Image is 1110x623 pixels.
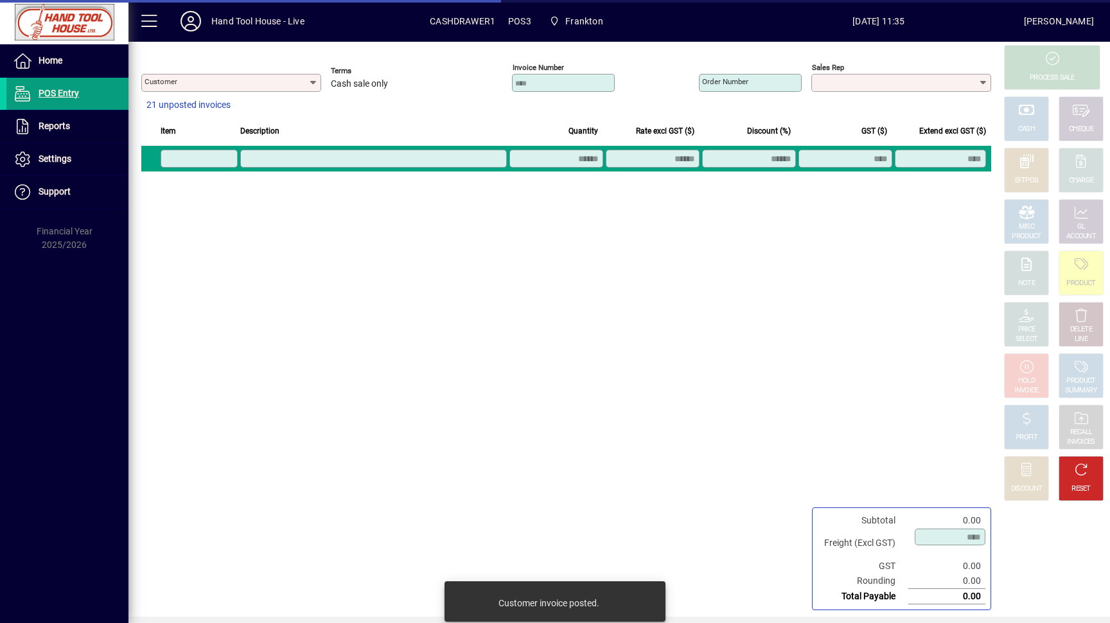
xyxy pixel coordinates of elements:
span: Reports [39,121,70,131]
div: MISC [1019,222,1034,232]
div: HOLD [1018,376,1035,386]
div: RECALL [1070,428,1093,437]
span: Home [39,55,62,66]
div: Hand Tool House - Live [211,11,304,31]
span: Support [39,186,71,197]
mat-label: Customer [145,77,177,86]
div: DISCOUNT [1011,484,1042,494]
mat-label: Order number [702,77,748,86]
button: Profile [170,10,211,33]
span: Quantity [568,124,598,138]
span: [DATE] 11:35 [734,11,1024,31]
div: RESET [1071,484,1091,494]
span: Description [240,124,279,138]
div: PRODUCT [1066,376,1095,386]
div: LINE [1075,335,1088,344]
span: Frankton [544,10,608,33]
div: CHARGE [1069,176,1094,186]
div: PROCESS SALE [1030,73,1075,83]
a: Settings [6,143,128,175]
td: Total Payable [818,589,908,604]
button: 21 unposted invoices [141,94,236,117]
td: Freight (Excl GST) [818,528,908,559]
span: Frankton [565,11,603,31]
div: PRODUCT [1066,279,1095,288]
a: Home [6,45,128,77]
span: Item [161,124,176,138]
div: [PERSON_NAME] [1024,11,1094,31]
a: Support [6,176,128,208]
div: CASH [1018,125,1035,134]
span: POS Entry [39,88,79,98]
span: 21 unposted invoices [146,98,231,112]
div: SELECT [1016,335,1038,344]
mat-label: Invoice number [513,63,564,72]
div: NOTE [1018,279,1035,288]
td: Rounding [818,574,908,589]
td: 0.00 [908,559,985,574]
span: Rate excl GST ($) [636,124,694,138]
div: PRODUCT [1012,232,1041,241]
td: Subtotal [818,513,908,528]
span: CASHDRAWER1 [430,11,495,31]
td: 0.00 [908,574,985,589]
div: SUMMARY [1065,386,1097,396]
div: CHEQUE [1069,125,1093,134]
div: Customer invoice posted. [498,597,599,610]
div: INVOICES [1067,437,1095,447]
div: EFTPOS [1015,176,1039,186]
td: 0.00 [908,589,985,604]
div: GL [1077,222,1086,232]
span: Extend excl GST ($) [919,124,986,138]
span: Terms [331,67,408,75]
div: DELETE [1070,325,1092,335]
span: POS3 [508,11,531,31]
div: PROFIT [1016,433,1037,443]
div: ACCOUNT [1066,232,1096,241]
span: Discount (%) [747,124,791,138]
span: Cash sale only [331,79,388,89]
a: Reports [6,110,128,143]
mat-label: Sales rep [812,63,844,72]
span: GST ($) [861,124,887,138]
div: INVOICE [1014,386,1038,396]
td: 0.00 [908,513,985,528]
td: GST [818,559,908,574]
span: Settings [39,154,71,164]
div: PRICE [1018,325,1035,335]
